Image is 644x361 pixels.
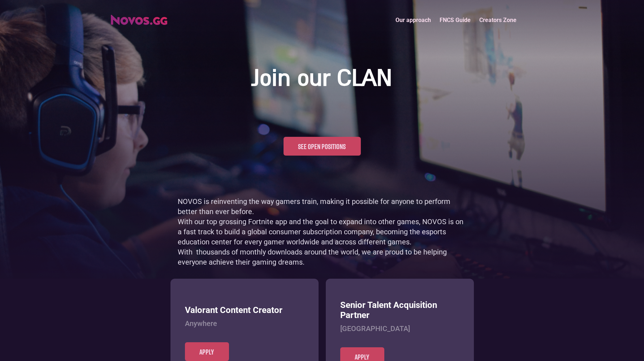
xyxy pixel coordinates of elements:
a: See open positions [284,137,361,156]
h3: Senior Talent Acquisition Partner [340,300,459,321]
h3: Valorant Content Creator [185,305,304,316]
h1: Join our CLAN [252,65,392,93]
a: Apply [185,342,229,361]
a: FNCS Guide [435,12,475,28]
h4: [GEOGRAPHIC_DATA] [340,324,459,333]
a: Valorant Content CreatorAnywhere [185,305,304,342]
p: NOVOS is reinventing the way gamers train, making it possible for anyone to perform better than e... [178,196,467,267]
a: Our approach [391,12,435,28]
a: Senior Talent Acquisition Partner[GEOGRAPHIC_DATA] [340,300,459,348]
h4: Anywhere [185,319,304,328]
a: Creators Zone [475,12,521,28]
